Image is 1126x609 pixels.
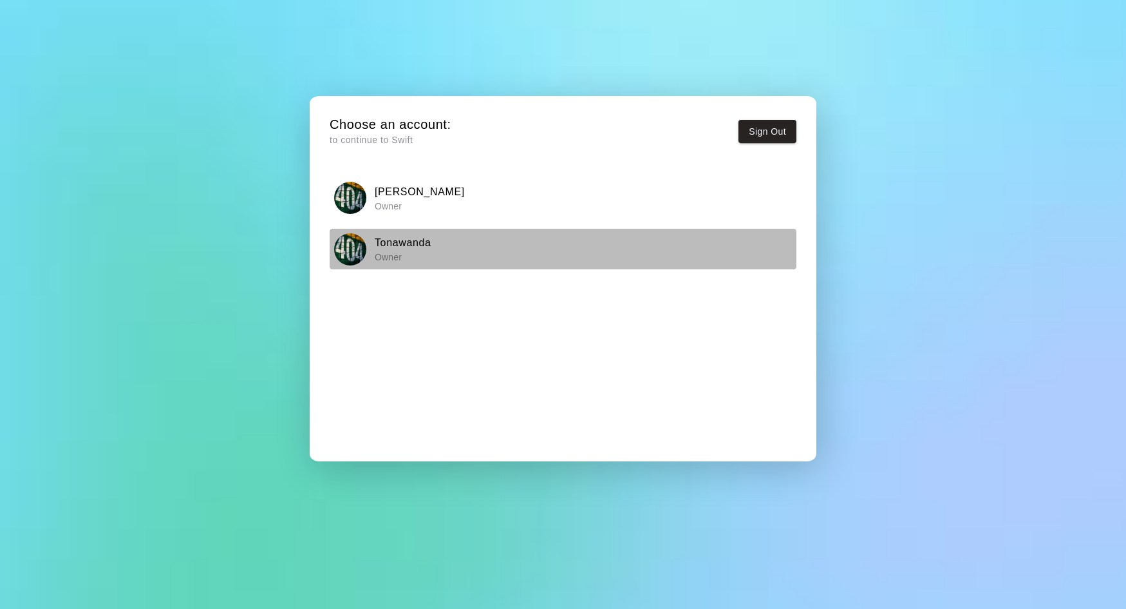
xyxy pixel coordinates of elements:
[334,233,366,266] img: Tonawanda
[738,120,796,144] button: Sign Out
[330,229,796,269] button: TonawandaTonawanda Owner
[375,200,465,213] p: Owner
[375,184,465,200] h6: [PERSON_NAME]
[330,178,796,218] button: Clarence[PERSON_NAME] Owner
[375,235,431,251] h6: Tonawanda
[330,133,451,147] p: to continue to Swift
[334,182,366,214] img: Clarence
[330,116,451,133] h5: Choose an account:
[375,251,431,264] p: Owner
